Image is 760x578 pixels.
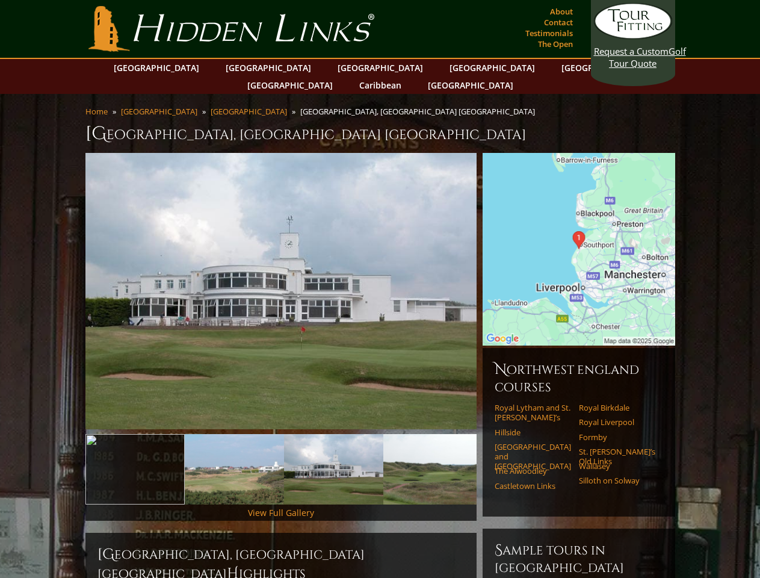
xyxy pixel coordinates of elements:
[495,427,571,437] a: Hillside
[555,59,653,76] a: [GEOGRAPHIC_DATA]
[85,122,675,146] h1: [GEOGRAPHIC_DATA], [GEOGRAPHIC_DATA] [GEOGRAPHIC_DATA]
[248,507,314,518] a: View Full Gallery
[353,76,407,94] a: Caribbean
[547,3,576,20] a: About
[85,106,108,117] a: Home
[541,14,576,31] a: Contact
[495,442,571,471] a: [GEOGRAPHIC_DATA] and [GEOGRAPHIC_DATA]
[579,461,655,471] a: Wallasey
[594,3,672,69] a: Request a CustomGolf Tour Quote
[483,153,675,346] img: Google Map of Royal Birkdale Golf Club, Southport, England, United Kingdom
[495,541,663,576] h6: Sample Tours in [GEOGRAPHIC_DATA]
[579,447,655,467] a: St. [PERSON_NAME]’s Old Links
[495,481,571,491] a: Castletown Links
[495,403,571,423] a: Royal Lytham and St. [PERSON_NAME]’s
[535,36,576,52] a: The Open
[495,360,663,396] h6: Northwest England Courses
[443,59,541,76] a: [GEOGRAPHIC_DATA]
[332,59,429,76] a: [GEOGRAPHIC_DATA]
[422,76,519,94] a: [GEOGRAPHIC_DATA]
[579,476,655,485] a: Silloth on Solway
[108,59,205,76] a: [GEOGRAPHIC_DATA]
[220,59,317,76] a: [GEOGRAPHIC_DATA]
[522,25,576,42] a: Testimonials
[211,106,287,117] a: [GEOGRAPHIC_DATA]
[579,432,655,442] a: Formby
[594,45,669,57] span: Request a Custom
[121,106,197,117] a: [GEOGRAPHIC_DATA]
[300,106,540,117] li: [GEOGRAPHIC_DATA], [GEOGRAPHIC_DATA] [GEOGRAPHIC_DATA]
[495,466,571,476] a: The Alwoodley
[241,76,339,94] a: [GEOGRAPHIC_DATA]
[579,403,655,412] a: Royal Birkdale
[579,417,655,427] a: Royal Liverpool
